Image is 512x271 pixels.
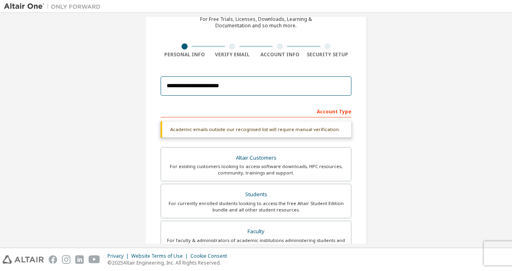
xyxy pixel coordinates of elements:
p: © 2025 Altair Engineering, Inc. All Rights Reserved. [107,259,232,266]
div: For existing customers looking to access software downloads, HPC resources, community, trainings ... [166,163,346,176]
div: Website Terms of Use [131,253,190,259]
img: youtube.svg [89,255,100,264]
div: Faculty [166,226,346,237]
img: instagram.svg [62,255,70,264]
div: Security Setup [304,51,352,58]
div: Personal Info [161,51,209,58]
img: linkedin.svg [75,255,84,264]
img: Altair One [4,2,105,10]
div: Privacy [107,253,131,259]
div: Account Type [161,105,351,117]
div: Students [166,189,346,200]
div: Altair Customers [166,152,346,164]
div: Account Info [256,51,304,58]
img: altair_logo.svg [2,255,44,264]
div: Academic emails outside our recognised list will require manual verification. [161,121,351,138]
div: For faculty & administrators of academic institutions administering students and accessing softwa... [166,237,346,250]
div: Cookie Consent [190,253,232,259]
div: Verify Email [209,51,256,58]
div: For currently enrolled students looking to access the free Altair Student Edition bundle and all ... [166,200,346,213]
img: facebook.svg [49,255,57,264]
div: For Free Trials, Licenses, Downloads, Learning & Documentation and so much more. [200,16,312,29]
